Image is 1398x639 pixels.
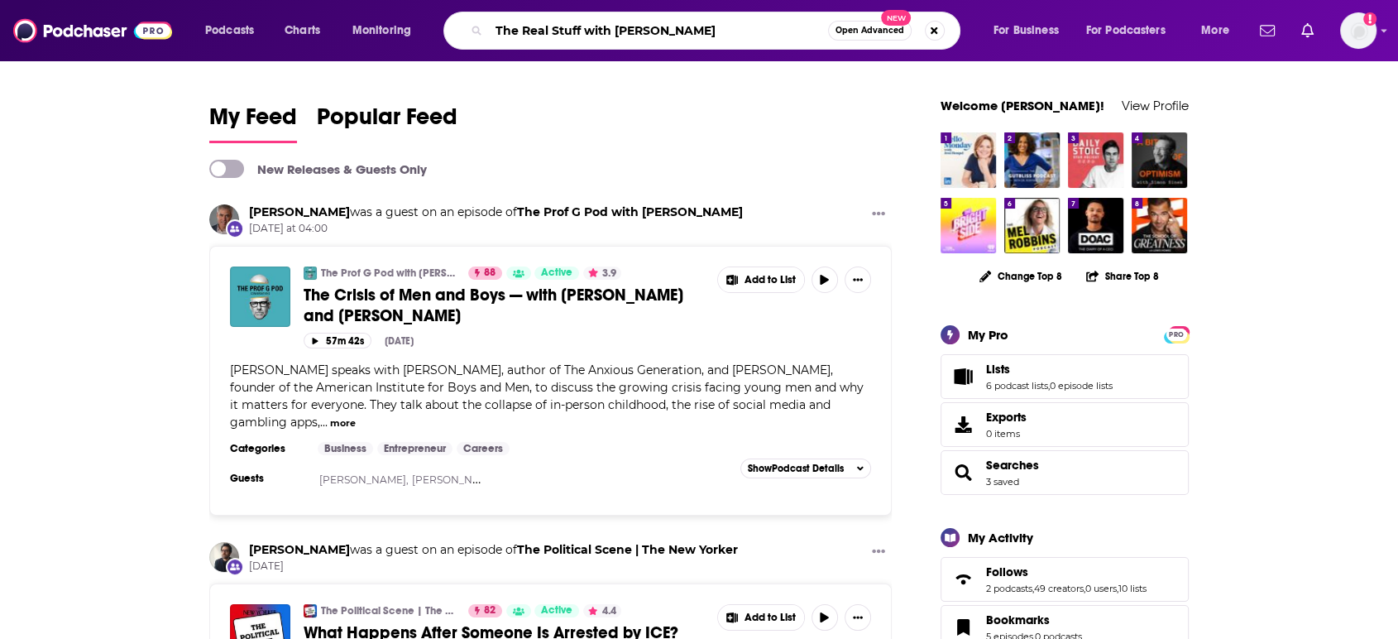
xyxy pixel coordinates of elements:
[226,219,244,238] div: New Appearance
[986,613,1082,627] a: Bookmarks
[1068,198,1123,253] img: The Diary Of A CEO with Steven Bartlett
[986,476,1019,488] a: 3 saved
[941,198,996,253] img: The Bright Side
[304,333,371,348] button: 57m 42s
[1004,198,1060,253] img: The Mel Robbins Podcast
[1363,12,1376,26] svg: Add a profile image
[1068,132,1123,188] a: The Daily Stoic
[468,604,502,617] a: 82
[1122,98,1189,113] a: View Profile
[534,267,579,280] a: Active
[1340,12,1376,49] button: Show profile menu
[1034,583,1084,594] a: 49 creators
[748,463,844,474] span: Show Podcast Details
[941,402,1189,447] a: Exports
[304,604,317,617] img: The Political Scene | The New Yorker
[209,160,427,178] a: New Releases & Guests Only
[209,103,297,141] span: My Feed
[1085,260,1160,292] button: Share Top 8
[968,327,1008,343] div: My Pro
[230,472,304,485] h3: Guests
[1253,17,1281,45] a: Show notifications dropdown
[946,461,979,484] a: Searches
[744,274,796,286] span: Add to List
[865,542,892,563] button: Show More Button
[941,354,1189,399] span: Lists
[377,442,452,455] a: Entrepreneur
[249,222,743,236] span: [DATE] at 04:00
[1166,327,1186,339] a: PRO
[970,266,1072,286] button: Change Top 8
[1118,583,1147,594] a: 10 lists
[230,363,864,430] span: [PERSON_NAME] speaks with [PERSON_NAME], author of The Anxious Generation, and [PERSON_NAME], fou...
[1050,380,1113,392] a: 0 episode lists
[412,473,499,486] a: [PERSON_NAME]
[468,267,502,280] a: 88
[13,15,172,46] a: Podchaser - Follow, Share and Rate Podcasts
[541,603,572,619] span: Active
[993,19,1059,42] span: For Business
[517,204,743,219] a: The Prof G Pod with Scott Galloway
[1295,17,1320,45] a: Show notifications dropdown
[986,410,1027,425] span: Exports
[274,17,330,44] a: Charts
[249,542,738,558] h3: was a guest on an episode of
[1004,132,1060,188] img: The Gutbliss Podcast
[835,26,904,35] span: Open Advanced
[583,604,621,617] button: 4.4
[317,103,457,141] span: Popular Feed
[986,458,1039,473] a: Searches
[1032,583,1034,594] span: ,
[194,17,275,44] button: open menu
[484,265,496,281] span: 88
[205,19,254,42] span: Podcasts
[1190,17,1250,44] button: open menu
[321,267,457,280] a: The Prof G Pod with [PERSON_NAME]
[1132,132,1187,188] img: A Bit of Optimism
[865,204,892,225] button: Show More Button
[744,612,796,624] span: Add to List
[941,450,1189,495] span: Searches
[330,416,356,430] button: more
[946,413,979,436] span: Exports
[249,542,350,557] a: Jonathan Blitzer
[230,267,290,327] img: The Crisis of Men and Boys — with Jonathan Haidt and Richard Reeves
[718,605,804,630] button: Show More Button
[986,613,1050,627] span: Bookmarks
[230,442,304,455] h3: Categories
[209,103,297,143] a: My Feed
[845,267,871,293] button: Show More Button
[304,285,706,326] a: The Crisis of Men and Boys — with [PERSON_NAME] and [PERSON_NAME]
[209,542,239,572] a: Jonathan Blitzer
[1340,12,1376,49] img: User Profile
[385,335,414,347] div: [DATE]
[946,616,979,639] a: Bookmarks
[1201,19,1229,42] span: More
[352,19,411,42] span: Monitoring
[320,415,328,430] span: ...
[941,98,1104,113] a: Welcome [PERSON_NAME]!
[1132,198,1187,253] a: The School of Greatness
[986,362,1010,377] span: Lists
[941,557,1189,602] span: Follows
[1086,19,1166,42] span: For Podcasters
[941,132,996,188] img: Hello Monday with Jessi Hempel
[946,365,979,388] a: Lists
[321,604,457,617] a: The Political Scene | The New Yorker
[484,603,496,619] span: 82
[1117,583,1118,594] span: ,
[304,267,317,280] img: The Prof G Pod with Scott Galloway
[828,21,912,41] button: Open AdvancedNew
[968,530,1033,545] div: My Activity
[986,362,1113,377] a: Lists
